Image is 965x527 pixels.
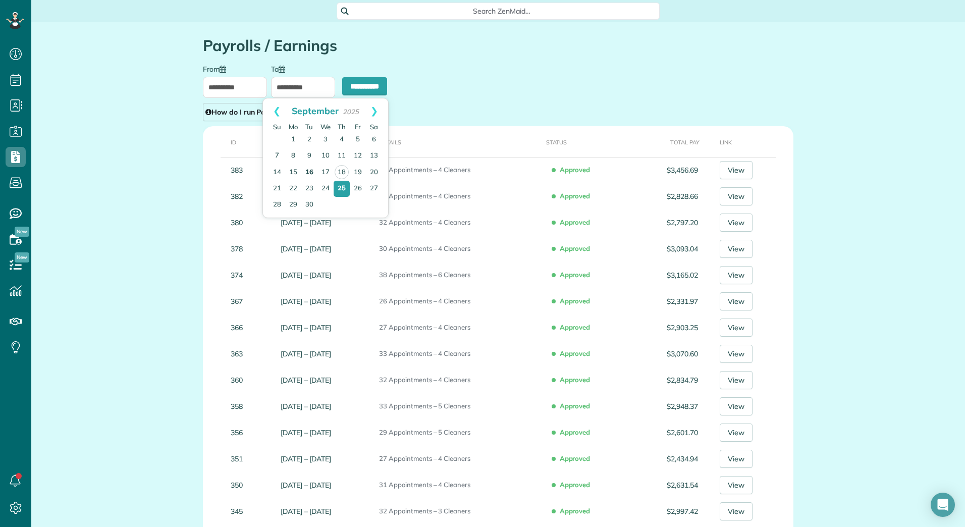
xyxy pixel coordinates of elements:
[636,498,702,524] td: $2,997.42
[289,123,298,131] span: Monday
[370,123,378,131] span: Saturday
[554,502,595,519] span: Approved
[636,446,702,472] td: $2,434.94
[636,157,702,183] td: $3,456.69
[203,103,287,121] a: How do I run Payroll?
[203,126,277,157] th: ID
[285,148,301,164] a: 8
[301,148,317,164] a: 9
[355,123,361,131] span: Friday
[554,371,595,388] span: Approved
[301,165,317,181] a: 16
[375,419,542,446] td: 29 Appointments – 5 Cleaners
[317,132,334,148] a: 3
[375,446,542,472] td: 27 Appointments – 4 Cleaners
[317,181,334,197] a: 24
[366,181,382,197] a: 27
[335,165,349,179] a: 18
[203,288,277,314] td: 367
[375,183,542,209] td: 29 Appointments – 4 Cleaners
[203,498,277,524] td: 345
[375,314,542,341] td: 27 Appointments – 4 Cleaners
[350,165,366,181] a: 19
[720,371,753,389] a: View
[203,236,277,262] td: 378
[281,297,331,306] a: [DATE] – [DATE]
[720,502,753,520] a: View
[334,132,350,148] a: 4
[203,341,277,367] td: 363
[720,292,753,310] a: View
[281,428,331,437] a: [DATE] – [DATE]
[542,126,636,157] th: Status
[203,446,277,472] td: 351
[554,292,595,309] span: Approved
[203,209,277,236] td: 380
[375,367,542,393] td: 32 Appointments – 4 Cleaners
[375,209,542,236] td: 32 Appointments – 4 Cleaners
[301,132,317,148] a: 2
[203,64,231,73] label: From
[636,236,702,262] td: $3,093.04
[636,183,702,209] td: $2,828.66
[636,393,702,419] td: $2,948.37
[273,123,281,131] span: Sunday
[636,419,702,446] td: $2,601.70
[317,148,334,164] a: 10
[203,157,277,183] td: 383
[292,105,339,116] span: September
[554,187,595,204] span: Approved
[366,165,382,181] a: 20
[281,218,331,227] a: [DATE] – [DATE]
[554,424,595,441] span: Approved
[320,123,331,131] span: Wednesday
[554,397,595,414] span: Approved
[301,181,317,197] a: 23
[271,64,290,73] label: To
[375,262,542,288] td: 38 Appointments – 6 Cleaners
[375,498,542,524] td: 32 Appointments – 3 Cleaners
[334,181,350,197] a: 25
[317,165,334,181] a: 17
[203,367,277,393] td: 360
[263,98,291,124] a: Prev
[281,376,331,385] a: [DATE] – [DATE]
[360,98,388,124] a: Next
[281,402,331,411] a: [DATE] – [DATE]
[285,197,301,213] a: 29
[720,450,753,468] a: View
[281,244,331,253] a: [DATE] – [DATE]
[554,319,595,336] span: Approved
[366,148,382,164] a: 13
[285,165,301,181] a: 15
[334,148,350,164] a: 11
[203,472,277,498] td: 350
[554,161,595,178] span: Approved
[203,262,277,288] td: 374
[281,323,331,332] a: [DATE] – [DATE]
[636,209,702,236] td: $2,797.20
[554,450,595,467] span: Approved
[636,126,702,157] th: Total Pay
[554,240,595,257] span: Approved
[281,271,331,280] a: [DATE] – [DATE]
[15,227,29,237] span: New
[931,493,955,517] div: Open Intercom Messenger
[720,240,753,258] a: View
[203,314,277,341] td: 366
[636,314,702,341] td: $2,903.25
[285,132,301,148] a: 1
[375,393,542,419] td: 33 Appointments – 5 Cleaners
[636,472,702,498] td: $2,631.54
[375,157,542,183] td: 39 Appointments – 4 Cleaners
[636,288,702,314] td: $2,331.97
[350,148,366,164] a: 12
[350,132,366,148] a: 5
[720,345,753,363] a: View
[203,393,277,419] td: 358
[554,476,595,493] span: Approved
[720,397,753,415] a: View
[375,126,542,157] th: Details
[203,419,277,446] td: 356
[15,252,29,262] span: New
